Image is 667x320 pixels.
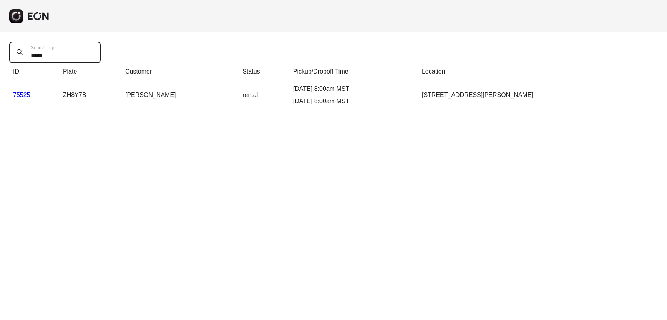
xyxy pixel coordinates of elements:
div: [DATE] 8:00am MST [293,97,414,106]
th: Location [418,63,658,80]
td: ZH8Y7B [59,80,121,110]
th: Plate [59,63,121,80]
td: [PERSON_NAME] [121,80,239,110]
a: 75525 [13,92,30,98]
td: rental [239,80,289,110]
th: Pickup/Dropoff Time [289,63,418,80]
th: ID [9,63,59,80]
label: Search Trips [31,45,56,51]
th: Customer [121,63,239,80]
div: [DATE] 8:00am MST [293,84,414,94]
td: [STREET_ADDRESS][PERSON_NAME] [418,80,658,110]
span: menu [649,10,658,20]
th: Status [239,63,289,80]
